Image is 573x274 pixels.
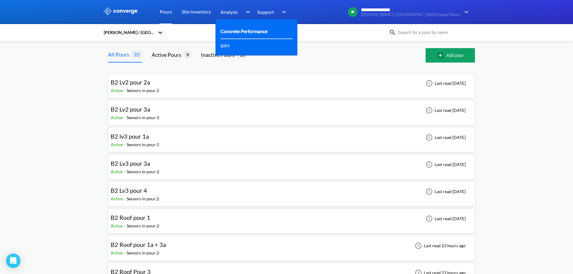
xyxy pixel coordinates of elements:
span: B2 Lv2 pour 3a [111,106,150,113]
a: Concrete Performance [220,27,267,35]
span: - [124,169,127,174]
span: - [124,223,127,228]
span: B2 Lv3 pour 4 [111,187,147,194]
a: B2 Lv3 pour 3aActive-Sensors in pour:2Last read [DATE] [108,162,475,167]
a: B2 Lv3 pour 4Active-Sensors in pour:2Last read [DATE] [108,189,475,194]
div: Sensors in pour: 2 [127,168,159,175]
img: downArrow.svg [461,8,470,16]
span: Active [111,223,124,228]
span: - [124,250,127,255]
span: B2 Lv2 pour 2a [111,79,150,86]
div: Sensors in pour: 2 [127,87,159,94]
div: Sensors in pour: 2 [127,223,159,229]
span: Active [111,115,124,120]
span: Active [111,250,124,255]
span: Active [111,88,124,93]
img: icon-search.svg [389,29,396,36]
span: - [124,115,127,120]
div: Last read 23 hours ago [412,242,467,249]
span: [PERSON_NAME] / [GEOGRAPHIC_DATA] Upper floors [361,12,461,17]
span: Active [111,142,124,147]
a: B2 Lv2 pour 2aActive-Sensors in pour:2Last read [DATE] [108,80,475,85]
a: B2 Lv2 pour 3aActive-Sensors in pour:3Last read [DATE] [108,107,475,112]
a: B2 Roof pour 1Active-Sensors in pour:2Last read [DATE] [108,216,475,221]
div: Sensors in pour: 2 [127,250,159,256]
span: B2 lv3 pour 1a [111,133,149,140]
img: logo_ewhite.svg [103,7,138,15]
div: Sensors in pour: 3 [127,114,159,121]
span: - [124,196,127,201]
span: 9 [184,51,191,58]
div: Active Pours [152,51,184,59]
div: Last read [DATE] [423,188,467,195]
div: All Pours [108,50,132,59]
div: Inactive Pours [201,51,237,59]
span: Support [257,8,274,16]
a: BIM [220,42,230,49]
div: [PERSON_NAME] / [GEOGRAPHIC_DATA] Upper floors [103,29,155,36]
div: Last read [DATE] [423,134,467,141]
div: Last read [DATE] [423,107,467,114]
div: Last read [DATE] [423,215,467,222]
a: B2 Roof pour 1a + 3aActive-Sensors in pour:2Last read 23 hours ago [108,243,475,248]
div: Sensors in pour: 2 [127,195,159,202]
span: 22 [132,51,142,58]
span: Analysis [220,8,238,16]
span: - [124,88,127,93]
button: Add pour [426,48,475,63]
img: downArrow.svg [278,8,288,16]
input: Search for a pour by name [396,29,469,36]
img: add-circle-outline.svg [437,52,446,59]
div: Sensors in pour: 1 [127,141,159,148]
span: - [124,142,127,147]
span: B2 Lv3 pour 3a [111,160,150,167]
a: B2 lv3 pour 1aActive-Sensors in pour:1Last read [DATE] [108,134,475,140]
div: Last read [DATE] [423,80,467,87]
div: Open Intercom Messenger [6,254,20,268]
span: Active [111,169,124,174]
div: Last read [DATE] [423,161,467,168]
span: B2 Roof pour 1 [111,214,150,221]
span: B2 Roof pour 1a + 3a [111,241,166,248]
img: downArrow.svg [242,8,251,16]
span: Active [111,196,124,201]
